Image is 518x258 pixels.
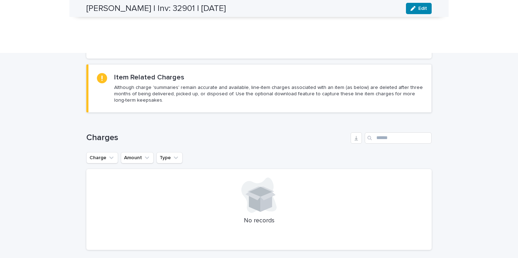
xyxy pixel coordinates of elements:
[114,73,184,82] h2: Item Related Charges
[86,152,118,163] button: Charge
[114,84,423,104] p: Although charge 'summaries' remain accurate and available, line-item charges associated with an i...
[86,133,348,143] h1: Charges
[156,152,183,163] button: Type
[95,217,423,225] p: No records
[406,3,432,14] button: Edit
[121,152,154,163] button: Amount
[86,4,226,14] h2: [PERSON_NAME] | Inv: 32901 | [DATE]
[418,6,427,11] span: Edit
[365,132,432,144] input: Search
